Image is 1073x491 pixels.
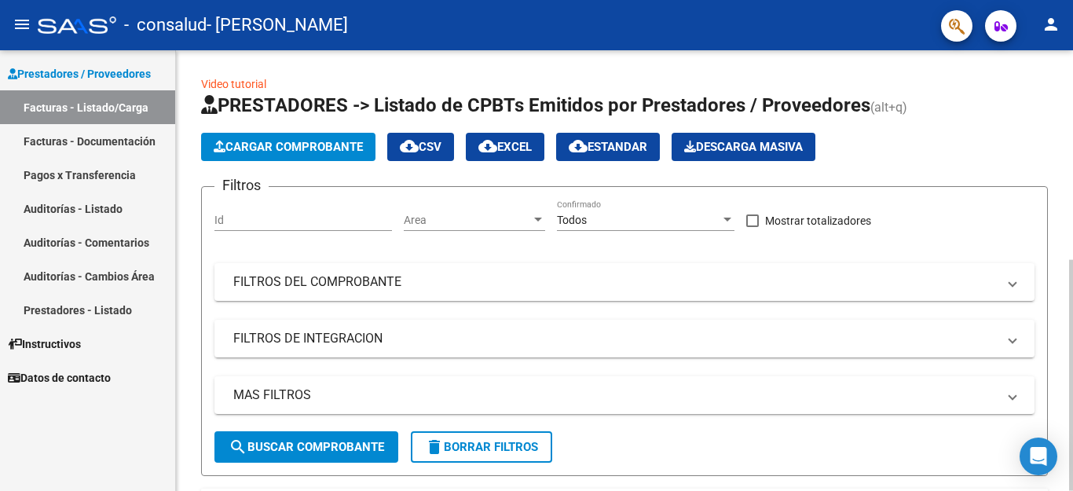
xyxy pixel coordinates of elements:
[556,133,660,161] button: Estandar
[229,438,247,456] mat-icon: search
[214,263,1035,301] mat-expansion-panel-header: FILTROS DEL COMPROBANTE
[214,431,398,463] button: Buscar Comprobante
[8,65,151,82] span: Prestadores / Proveedores
[233,273,997,291] mat-panel-title: FILTROS DEL COMPROBANTE
[425,438,444,456] mat-icon: delete
[557,214,587,226] span: Todos
[569,140,647,154] span: Estandar
[233,330,997,347] mat-panel-title: FILTROS DE INTEGRACION
[201,94,870,116] span: PRESTADORES -> Listado de CPBTs Emitidos por Prestadores / Proveedores
[387,133,454,161] button: CSV
[478,137,497,156] mat-icon: cloud_download
[201,133,375,161] button: Cargar Comprobante
[400,137,419,156] mat-icon: cloud_download
[8,335,81,353] span: Instructivos
[765,211,871,230] span: Mostrar totalizadores
[400,140,441,154] span: CSV
[214,140,363,154] span: Cargar Comprobante
[478,140,532,154] span: EXCEL
[870,100,907,115] span: (alt+q)
[8,369,111,387] span: Datos de contacto
[229,440,384,454] span: Buscar Comprobante
[233,387,997,404] mat-panel-title: MAS FILTROS
[425,440,538,454] span: Borrar Filtros
[214,174,269,196] h3: Filtros
[1042,15,1060,34] mat-icon: person
[13,15,31,34] mat-icon: menu
[404,214,531,227] span: Area
[466,133,544,161] button: EXCEL
[214,320,1035,357] mat-expansion-panel-header: FILTROS DE INTEGRACION
[684,140,803,154] span: Descarga Masiva
[411,431,552,463] button: Borrar Filtros
[569,137,588,156] mat-icon: cloud_download
[672,133,815,161] app-download-masive: Descarga masiva de comprobantes (adjuntos)
[124,8,207,42] span: - consalud
[214,376,1035,414] mat-expansion-panel-header: MAS FILTROS
[672,133,815,161] button: Descarga Masiva
[207,8,348,42] span: - [PERSON_NAME]
[1020,438,1057,475] div: Open Intercom Messenger
[201,78,266,90] a: Video tutorial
